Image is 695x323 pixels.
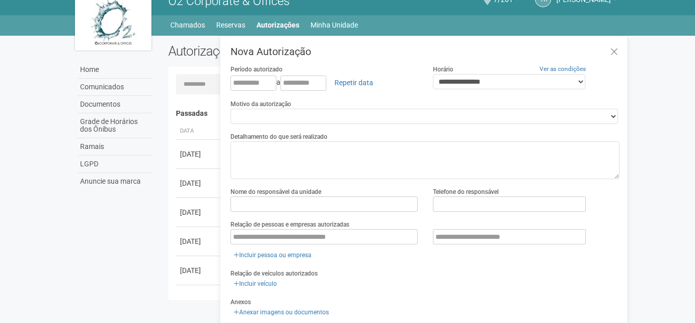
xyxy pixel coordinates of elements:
[256,18,299,32] a: Autorizações
[180,178,218,188] div: [DATE]
[170,18,205,32] a: Chamados
[78,113,153,138] a: Grade de Horários dos Ônibus
[78,156,153,173] a: LGPD
[176,123,222,140] th: Data
[180,236,218,246] div: [DATE]
[216,18,245,32] a: Reservas
[180,149,218,159] div: [DATE]
[168,43,387,59] h2: Autorizações
[230,187,321,196] label: Nome do responsável da unidade
[230,269,318,278] label: Relação de veículos autorizados
[433,65,453,74] label: Horário
[78,173,153,190] a: Anuncie sua marca
[230,74,418,91] div: a
[230,278,280,289] a: Incluir veículo
[180,207,218,217] div: [DATE]
[230,297,251,307] label: Anexos
[78,79,153,96] a: Comunicados
[230,250,315,261] a: Incluir pessoa ou empresa
[230,132,327,141] label: Detalhamento do que será realizado
[180,265,218,276] div: [DATE]
[539,65,586,72] a: Ver as condições
[78,61,153,79] a: Home
[311,18,358,32] a: Minha Unidade
[328,74,380,91] a: Repetir data
[230,100,291,109] label: Motivo da autorização
[433,187,499,196] label: Telefone do responsável
[78,138,153,156] a: Ramais
[230,220,349,229] label: Relação de pessoas e empresas autorizadas
[230,46,620,57] h3: Nova Autorização
[230,307,332,318] a: Anexar imagens ou documentos
[230,65,282,74] label: Período autorizado
[176,110,613,117] h4: Passadas
[78,96,153,113] a: Documentos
